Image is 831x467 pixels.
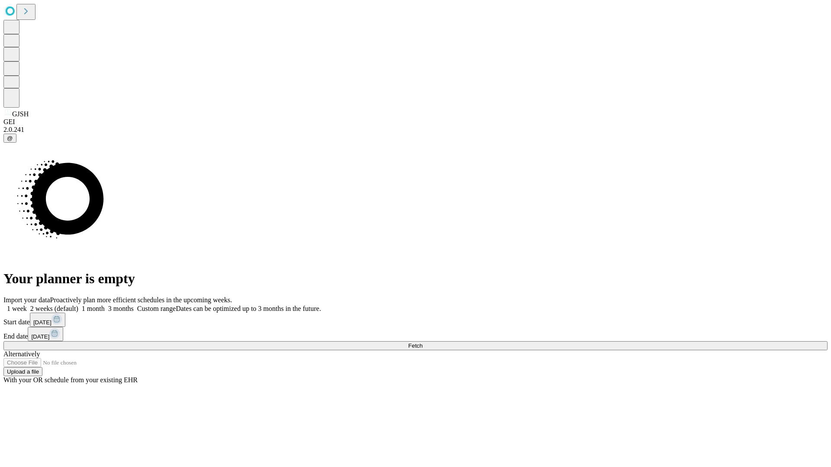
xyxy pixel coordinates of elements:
span: 2 weeks (default) [30,305,78,312]
span: Dates can be optimized up to 3 months in the future. [176,305,321,312]
span: [DATE] [33,319,52,326]
span: [DATE] [31,333,49,340]
span: Custom range [137,305,176,312]
div: 2.0.241 [3,126,828,134]
span: GJSH [12,110,29,118]
div: End date [3,327,828,341]
button: Upload a file [3,367,42,376]
div: Start date [3,313,828,327]
span: With your OR schedule from your existing EHR [3,376,138,384]
div: GEI [3,118,828,126]
span: 3 months [108,305,134,312]
span: Proactively plan more efficient schedules in the upcoming weeks. [50,296,232,304]
span: 1 week [7,305,27,312]
button: Fetch [3,341,828,350]
span: Alternatively [3,350,40,358]
span: Fetch [408,342,422,349]
button: [DATE] [28,327,63,341]
button: @ [3,134,16,143]
span: @ [7,135,13,141]
span: 1 month [82,305,105,312]
button: [DATE] [30,313,65,327]
h1: Your planner is empty [3,271,828,287]
span: Import your data [3,296,50,304]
